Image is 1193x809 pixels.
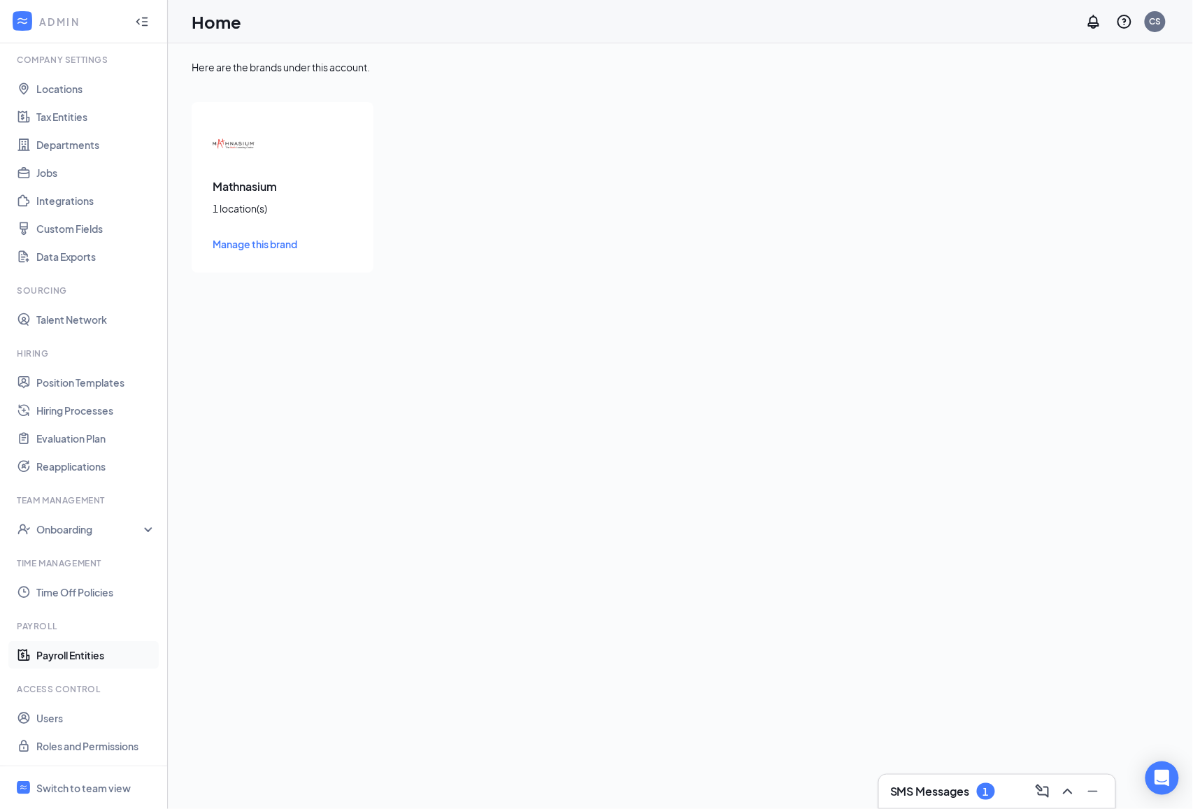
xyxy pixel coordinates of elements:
[36,103,156,131] a: Tax Entities
[36,424,156,452] a: Evaluation Plan
[36,452,156,480] a: Reapplications
[36,368,156,396] a: Position Templates
[213,238,297,250] span: Manage this brand
[36,243,156,271] a: Data Exports
[1082,780,1104,803] button: Minimize
[1116,13,1133,30] svg: QuestionInfo
[17,494,153,506] div: Team Management
[1034,783,1051,800] svg: ComposeMessage
[17,557,153,569] div: Time Management
[192,10,241,34] h1: Home
[17,54,153,66] div: Company Settings
[1031,780,1054,803] button: ComposeMessage
[36,75,156,103] a: Locations
[1150,15,1162,27] div: CS
[17,683,153,695] div: Access control
[36,396,156,424] a: Hiring Processes
[213,236,352,252] a: Manage this brand
[36,131,156,159] a: Departments
[213,179,352,194] h3: Mathnasium
[19,783,28,792] svg: WorkstreamLogo
[213,123,255,165] img: Mathnasium logo
[1145,761,1179,795] div: Open Intercom Messenger
[17,285,153,296] div: Sourcing
[36,306,156,334] a: Talent Network
[36,578,156,606] a: Time Off Policies
[135,15,149,29] svg: Collapse
[192,60,1169,74] div: Here are the brands under this account.
[39,15,122,29] div: ADMIN
[36,522,144,536] div: Onboarding
[1085,13,1102,30] svg: Notifications
[36,704,156,732] a: Users
[36,732,156,760] a: Roles and Permissions
[36,215,156,243] a: Custom Fields
[17,348,153,359] div: Hiring
[1085,783,1101,800] svg: Minimize
[36,781,131,795] div: Switch to team view
[983,786,989,798] div: 1
[213,201,352,215] div: 1 location(s)
[17,620,153,632] div: Payroll
[1059,783,1076,800] svg: ChevronUp
[1057,780,1079,803] button: ChevronUp
[17,522,31,536] svg: UserCheck
[36,159,156,187] a: Jobs
[36,641,156,669] a: Payroll Entities
[36,187,156,215] a: Integrations
[890,784,970,799] h3: SMS Messages
[15,14,29,28] svg: WorkstreamLogo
